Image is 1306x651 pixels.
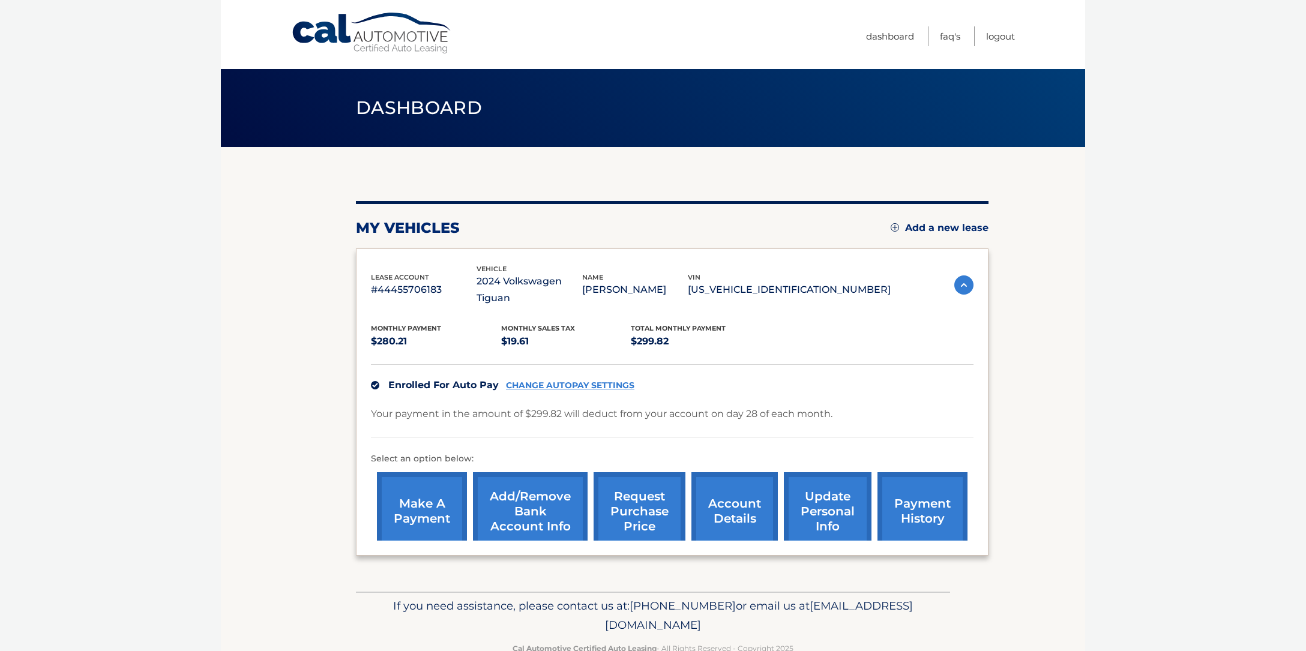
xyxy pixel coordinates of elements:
[891,223,899,232] img: add.svg
[631,324,726,332] span: Total Monthly Payment
[356,97,482,119] span: Dashboard
[371,333,501,350] p: $280.21
[473,472,588,551] a: Add/Remove bank account info
[940,26,960,46] a: FAQ's
[388,379,499,391] span: Enrolled For Auto Pay
[986,26,1015,46] a: Logout
[631,333,761,350] p: $299.82
[605,599,913,632] span: [EMAIL_ADDRESS][DOMAIN_NAME]
[594,472,685,551] a: request purchase price
[630,599,736,613] span: [PHONE_NUMBER]
[688,273,700,281] span: vin
[506,380,634,391] a: CHANGE AUTOPAY SETTINGS
[364,596,942,635] p: If you need assistance, please contact us at: or email us at
[371,273,429,281] span: lease account
[954,275,973,295] img: accordion-active.svg
[866,26,914,46] a: Dashboard
[291,12,453,55] a: Cal Automotive
[582,281,688,298] p: [PERSON_NAME]
[371,406,832,422] p: Your payment in the amount of $299.82 will deduct from your account on day 28 of each month.
[501,333,631,350] p: $19.61
[501,324,575,332] span: Monthly sales Tax
[371,452,973,466] p: Select an option below:
[371,381,379,389] img: check.svg
[891,222,989,234] a: Add a new lease
[477,265,507,273] span: vehicle
[691,472,778,551] a: account details
[688,281,891,298] p: [US_VEHICLE_IDENTIFICATION_NUMBER]
[371,281,477,298] p: #44455706183
[377,472,467,551] a: make a payment
[582,273,603,281] span: name
[877,472,967,551] a: payment history
[477,273,582,307] p: 2024 Volkswagen Tiguan
[784,472,871,551] a: update personal info
[371,324,441,332] span: Monthly Payment
[356,219,460,237] h2: my vehicles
